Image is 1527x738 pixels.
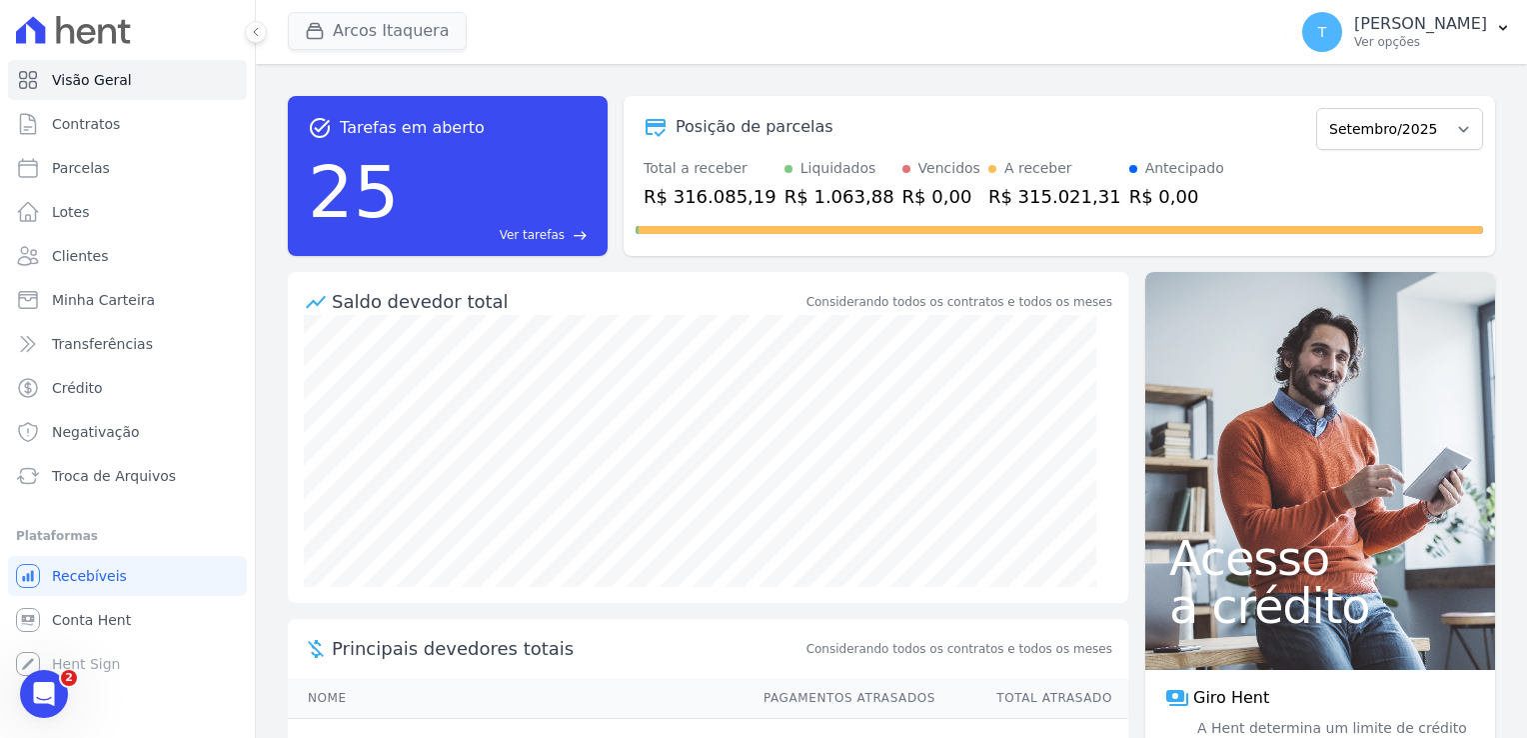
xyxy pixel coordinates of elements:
[1354,14,1487,34] p: [PERSON_NAME]
[1145,158,1224,179] div: Antecipado
[1354,34,1487,50] p: Ver opções
[988,183,1121,210] div: R$ 315.021,31
[500,226,565,244] span: Ver tarefas
[52,70,132,90] span: Visão Geral
[288,678,745,719] th: Nome
[644,158,776,179] div: Total a receber
[902,183,980,210] div: R$ 0,00
[1169,582,1471,630] span: a crédito
[52,378,103,398] span: Crédito
[8,236,247,276] a: Clientes
[1318,25,1327,39] span: T
[806,293,1112,311] div: Considerando todos os contratos e todos os meses
[1193,686,1269,710] span: Giro Hent
[52,334,153,354] span: Transferências
[8,104,247,144] a: Contratos
[8,556,247,596] a: Recebíveis
[644,183,776,210] div: R$ 316.085,19
[918,158,980,179] div: Vencidos
[8,324,247,364] a: Transferências
[308,140,400,244] div: 25
[806,640,1112,658] span: Considerando todos os contratos e todos os meses
[332,288,802,315] div: Saldo devedor total
[52,158,110,178] span: Parcelas
[52,610,131,630] span: Conta Hent
[8,192,247,232] a: Lotes
[332,635,802,662] span: Principais devedores totais
[52,422,140,442] span: Negativação
[8,600,247,640] a: Conta Hent
[8,368,247,408] a: Crédito
[308,116,332,140] span: task_alt
[8,280,247,320] a: Minha Carteira
[52,566,127,586] span: Recebíveis
[8,456,247,496] a: Troca de Arquivos
[52,466,176,486] span: Troca de Arquivos
[52,290,155,310] span: Minha Carteira
[16,524,239,548] div: Plataformas
[408,226,588,244] a: Ver tarefas east
[61,670,77,686] span: 2
[676,115,833,139] div: Posição de parcelas
[288,12,467,50] button: Arcos Itaquera
[52,202,90,222] span: Lotes
[800,158,876,179] div: Liquidados
[784,183,894,210] div: R$ 1.063,88
[1286,4,1527,60] button: T [PERSON_NAME] Ver opções
[20,670,68,718] iframe: Intercom live chat
[573,228,588,243] span: east
[8,148,247,188] a: Parcelas
[1004,158,1072,179] div: A receber
[8,60,247,100] a: Visão Geral
[745,678,936,719] th: Pagamentos Atrasados
[936,678,1128,719] th: Total Atrasado
[52,114,120,134] span: Contratos
[340,116,485,140] span: Tarefas em aberto
[8,412,247,452] a: Negativação
[52,246,108,266] span: Clientes
[1129,183,1224,210] div: R$ 0,00
[1169,534,1471,582] span: Acesso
